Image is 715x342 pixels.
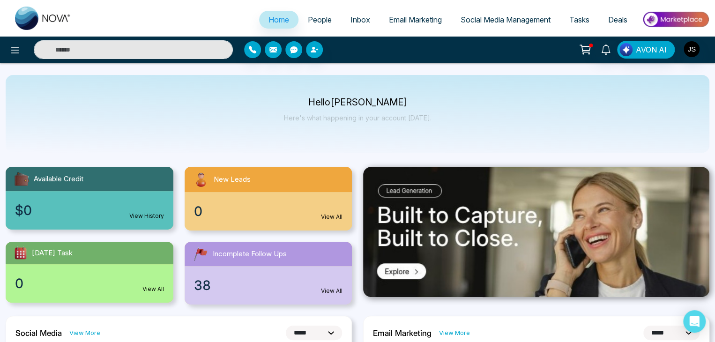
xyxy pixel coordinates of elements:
[350,15,370,24] span: Inbox
[683,310,706,333] div: Open Intercom Messenger
[214,174,251,185] span: New Leads
[608,15,627,24] span: Deals
[194,275,211,295] span: 38
[641,9,709,30] img: Market-place.gif
[373,328,432,338] h2: Email Marketing
[439,328,470,337] a: View More
[15,7,71,30] img: Nova CRM Logo
[284,98,432,106] p: Hello [PERSON_NAME]
[34,174,83,185] span: Available Credit
[69,328,100,337] a: View More
[213,249,287,260] span: Incomplete Follow Ups
[32,248,73,259] span: [DATE] Task
[451,11,560,29] a: Social Media Management
[363,167,709,297] img: .
[569,15,589,24] span: Tasks
[192,245,209,262] img: followUps.svg
[389,15,442,24] span: Email Marketing
[308,15,332,24] span: People
[15,274,23,293] span: 0
[599,11,637,29] a: Deals
[15,201,32,220] span: $0
[636,44,667,55] span: AVON AI
[298,11,341,29] a: People
[13,245,28,260] img: todayTask.svg
[194,201,202,221] span: 0
[268,15,289,24] span: Home
[321,213,343,221] a: View All
[617,41,675,59] button: AVON AI
[192,171,210,188] img: newLeads.svg
[341,11,380,29] a: Inbox
[179,242,358,305] a: Incomplete Follow Ups38View All
[15,328,62,338] h2: Social Media
[321,287,343,295] a: View All
[380,11,451,29] a: Email Marketing
[129,212,164,220] a: View History
[13,171,30,187] img: availableCredit.svg
[142,285,164,293] a: View All
[179,167,358,230] a: New Leads0View All
[259,11,298,29] a: Home
[560,11,599,29] a: Tasks
[284,114,432,122] p: Here's what happening in your account [DATE].
[684,41,700,57] img: User Avatar
[461,15,551,24] span: Social Media Management
[619,43,633,56] img: Lead Flow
